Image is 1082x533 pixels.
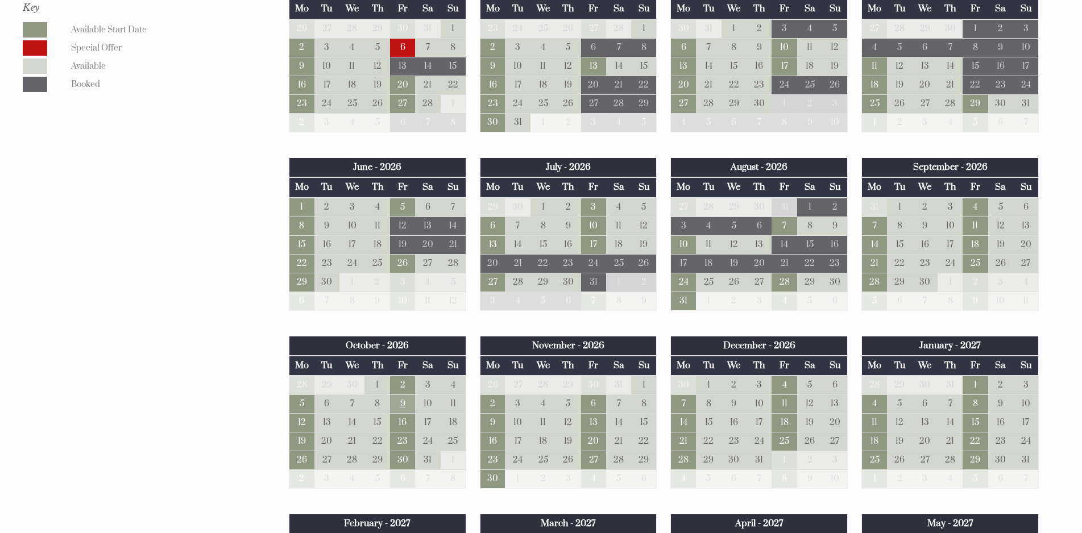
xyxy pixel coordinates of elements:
[963,76,988,94] td: 22
[696,113,721,132] td: 5
[747,177,772,197] th: Th
[772,57,797,76] td: 17
[887,76,912,94] td: 19
[364,113,389,132] td: 5
[364,76,389,94] td: 19
[364,38,389,57] td: 5
[314,38,339,57] td: 3
[289,177,314,197] th: Mo
[314,113,339,132] td: 3
[887,19,912,39] td: 28
[415,19,440,39] td: 31
[289,76,314,94] td: 16
[69,59,265,74] dd: Available
[862,216,887,235] td: 7
[606,94,631,113] td: 28
[797,19,822,39] td: 4
[364,177,389,197] th: Th
[289,216,314,235] td: 8
[822,198,847,217] td: 2
[671,216,696,235] td: 3
[722,198,747,217] td: 29
[887,57,912,76] td: 12
[696,216,721,235] td: 4
[772,216,797,235] td: 7
[581,38,606,57] td: 6
[912,57,937,76] td: 13
[289,38,314,57] td: 2
[862,198,887,217] td: 31
[963,113,988,132] td: 5
[772,198,797,217] td: 31
[505,216,530,235] td: 7
[289,198,314,217] td: 1
[988,177,1013,197] th: Sa
[696,177,721,197] th: Tu
[938,198,963,217] td: 3
[722,38,747,57] td: 8
[581,113,606,132] td: 3
[862,38,887,57] td: 4
[938,94,963,113] td: 28
[555,198,581,217] td: 2
[963,198,988,217] td: 4
[505,76,530,94] td: 17
[314,76,339,94] td: 17
[555,177,581,197] th: Th
[747,94,772,113] td: 30
[441,235,466,254] td: 21
[1013,76,1038,94] td: 24
[747,57,772,76] td: 16
[862,76,887,94] td: 18
[963,94,988,113] td: 29
[747,19,772,39] td: 2
[480,158,657,177] th: July - 2026
[822,216,847,235] td: 9
[23,2,268,13] h3: Key
[505,113,530,132] td: 31
[415,216,440,235] td: 13
[696,57,721,76] td: 14
[339,94,364,113] td: 25
[797,177,822,197] th: Sa
[631,216,656,235] td: 12
[988,113,1013,132] td: 6
[887,216,912,235] td: 8
[1013,94,1038,113] td: 31
[555,76,581,94] td: 19
[822,19,847,39] td: 5
[339,76,364,94] td: 18
[314,235,339,254] td: 16
[581,19,606,39] td: 27
[289,113,314,132] td: 2
[390,235,415,254] td: 19
[390,19,415,39] td: 30
[314,216,339,235] td: 9
[581,177,606,197] th: Fr
[747,76,772,94] td: 23
[797,216,822,235] td: 8
[606,216,631,235] td: 11
[581,76,606,94] td: 20
[530,19,555,39] td: 25
[480,19,505,39] td: 23
[797,76,822,94] td: 25
[339,57,364,76] td: 11
[555,19,581,39] td: 26
[963,216,988,235] td: 11
[606,177,631,197] th: Sa
[505,57,530,76] td: 10
[390,76,415,94] td: 20
[390,198,415,217] td: 5
[747,198,772,217] td: 30
[314,94,339,113] td: 24
[441,76,466,94] td: 22
[631,94,656,113] td: 29
[988,38,1013,57] td: 9
[963,57,988,76] td: 15
[887,94,912,113] td: 26
[671,113,696,132] td: 4
[480,177,505,197] th: Mo
[505,198,530,217] td: 30
[772,94,797,113] td: 1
